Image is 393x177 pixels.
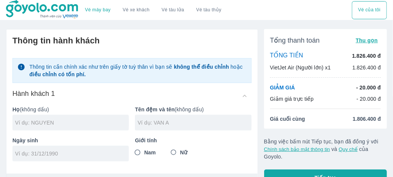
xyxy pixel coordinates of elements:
[12,106,20,112] b: Họ
[15,150,121,157] input: Ví dụ: 31/12/1990
[352,1,387,19] div: choose transportation mode
[15,119,129,126] input: Ví dụ: NGUYEN
[270,84,295,91] p: GIẢM GIÁ
[156,1,190,19] a: Vé tàu lửa
[12,137,129,144] p: Ngày sinh
[270,52,303,60] p: TỔNG TIỀN
[144,149,156,156] span: Nam
[135,106,251,113] p: (không dấu)
[270,115,305,123] span: Giá cuối cùng
[180,149,187,156] span: Nữ
[85,7,111,13] a: Vé máy bay
[135,106,174,112] b: Tên đệm và tên
[12,35,252,46] h6: Thông tin hành khách
[12,106,129,113] p: (không dấu)
[339,146,358,152] button: Quy chế
[356,84,381,91] p: - 20.000 đ
[352,52,381,60] p: 1.826.400 đ
[123,7,150,13] a: Vé xe khách
[79,1,228,19] div: choose transportation mode
[29,63,247,78] p: Thông tin cần chính xác như trên giấy tờ tuỳ thân vì bạn sẽ hoặc
[270,95,314,103] p: Giảm giá trực tiếp
[264,146,330,152] button: Chính sách bảo mật thông tin
[352,1,387,19] button: Vé của tôi
[356,37,378,43] span: Thu gọn
[29,71,86,77] strong: điều chỉnh có tốn phí.
[352,64,381,71] p: 1.826.400 đ
[353,115,381,123] span: 1.806.400 đ
[264,138,387,160] p: Bằng việc bấm nút Tiếp tục, bạn đã đồng ý với và của Goyolo.
[270,36,320,45] span: Tổng thanh toán
[12,89,55,98] h6: Hành khách 1
[174,64,229,70] strong: không thể điều chỉnh
[270,64,331,71] p: VietJet Air (Người lớn) x1
[138,119,251,126] input: Ví dụ: VAN A
[135,137,251,144] p: Giới tính
[356,95,381,103] p: - 20.000 đ
[190,1,228,19] button: Vé tàu thủy
[353,35,381,46] button: Thu gọn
